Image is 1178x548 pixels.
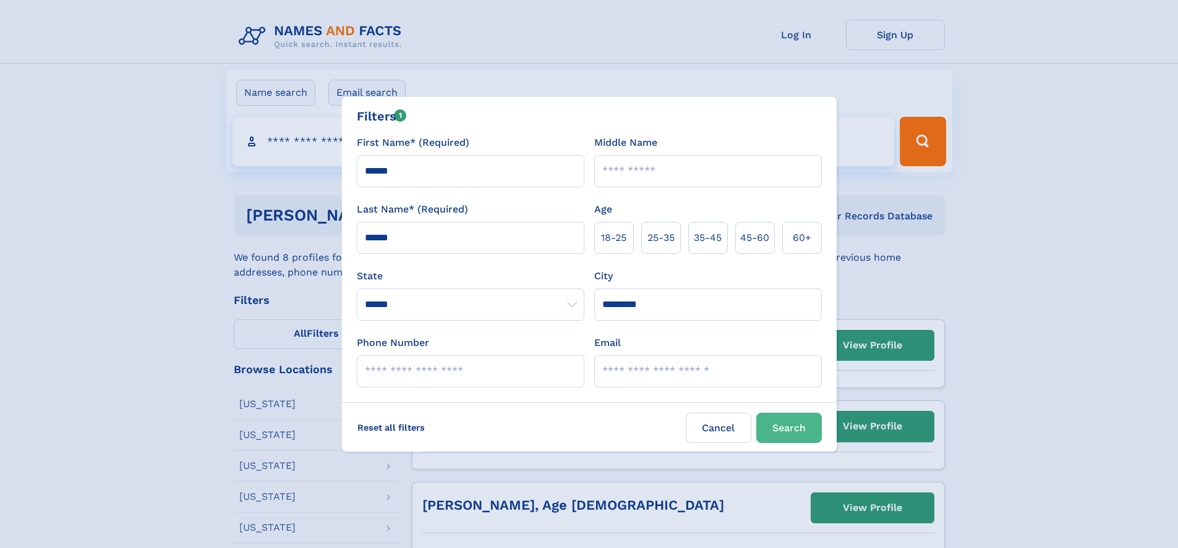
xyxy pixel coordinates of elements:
span: 60+ [793,230,811,245]
label: Last Name* (Required) [357,202,468,217]
label: Phone Number [357,335,429,350]
span: 45‑60 [740,230,769,245]
label: Cancel [686,413,751,443]
button: Search [756,413,822,443]
label: Email [594,335,621,350]
span: 25‑35 [647,230,675,245]
label: Middle Name [594,135,657,150]
span: 35‑45 [694,230,722,245]
label: Age [594,202,612,217]
label: City [594,269,613,284]
label: First Name* (Required) [357,135,469,150]
label: State [357,269,584,284]
span: 18‑25 [601,230,626,245]
label: Reset all filters [349,413,433,442]
div: Filters [357,107,407,125]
